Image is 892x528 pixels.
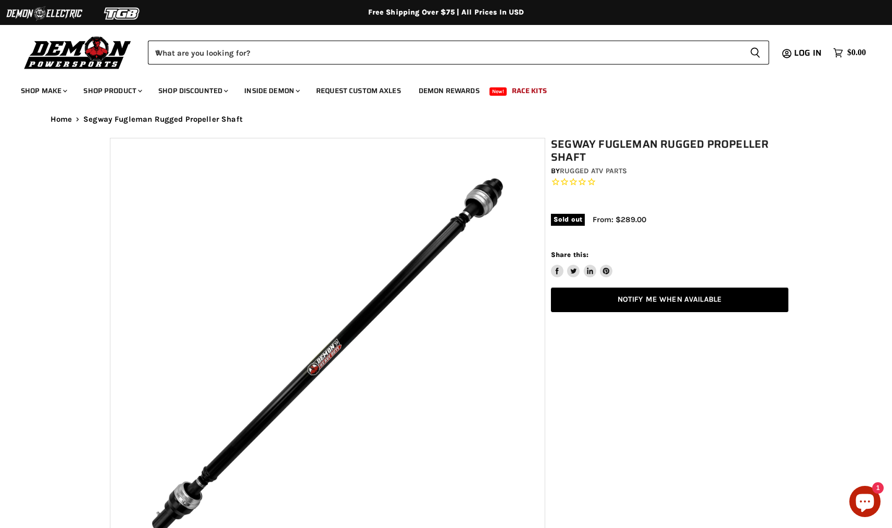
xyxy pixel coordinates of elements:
span: New! [489,87,507,96]
span: $0.00 [847,48,866,58]
nav: Breadcrumbs [30,115,863,124]
span: Sold out [551,214,585,225]
a: Request Custom Axles [308,80,409,101]
button: Search [742,41,769,65]
a: Race Kits [504,80,555,101]
a: Inside Demon [236,80,306,101]
a: Log in [789,48,828,58]
input: When autocomplete results are available use up and down arrows to review and enter to select [148,41,742,65]
aside: Share this: [551,250,613,278]
a: Shop Make [13,80,73,101]
a: Shop Product [76,80,148,101]
span: Log in [794,46,822,59]
img: Demon Electric Logo 2 [5,4,83,23]
span: Segway Fugleman Rugged Propeller Shaft [83,115,243,124]
a: Demon Rewards [411,80,487,101]
ul: Main menu [13,76,863,101]
span: Share this: [551,251,588,259]
a: Shop Discounted [150,80,234,101]
a: Rugged ATV Parts [560,166,627,175]
div: Free Shipping Over $75 | All Prices In USD [30,8,863,17]
span: From: $289.00 [593,215,646,224]
a: $0.00 [828,45,871,60]
a: Notify Me When Available [551,288,788,312]
a: Home [51,115,72,124]
img: Demon Powersports [21,34,135,71]
span: Rated 0.0 out of 5 stars 0 reviews [551,177,788,188]
div: by [551,165,788,177]
img: TGB Logo 2 [83,4,161,23]
h1: Segway Fugleman Rugged Propeller Shaft [551,138,788,164]
inbox-online-store-chat: Shopify online store chat [846,486,884,520]
form: Product [148,41,769,65]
